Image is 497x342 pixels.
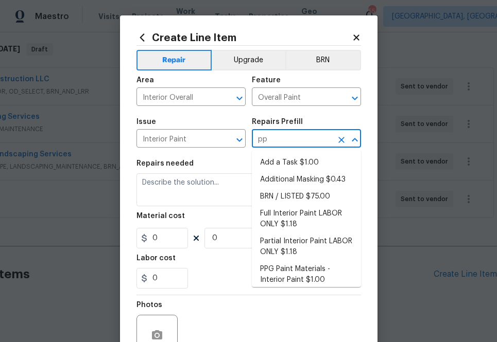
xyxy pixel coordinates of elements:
[212,50,285,70] button: Upgrade
[252,171,361,188] li: Additional Masking $0.43
[136,77,154,84] h5: Area
[136,301,162,309] h5: Photos
[136,32,352,43] h2: Create Line Item
[252,188,361,205] li: BRN / LISTED $75.00
[136,160,194,167] h5: Repairs needed
[232,133,247,147] button: Open
[252,233,361,261] li: Partial Interior Paint LABOR ONLY $1.18
[252,118,303,125] h5: Repairs Prefill
[348,133,362,147] button: Close
[252,261,361,289] li: PPG Paint Materials - Interior Paint $1.00
[136,212,185,220] h5: Material cost
[252,77,281,84] h5: Feature
[334,133,349,147] button: Clear
[136,118,156,125] h5: Issue
[252,154,361,171] li: Add a Task $1.00
[285,50,361,70] button: BRN
[136,50,212,70] button: Repair
[252,205,361,233] li: Full Interior Paint LABOR ONLY $1.18
[348,91,362,105] button: Open
[232,91,247,105] button: Open
[136,255,176,262] h5: Labor cost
